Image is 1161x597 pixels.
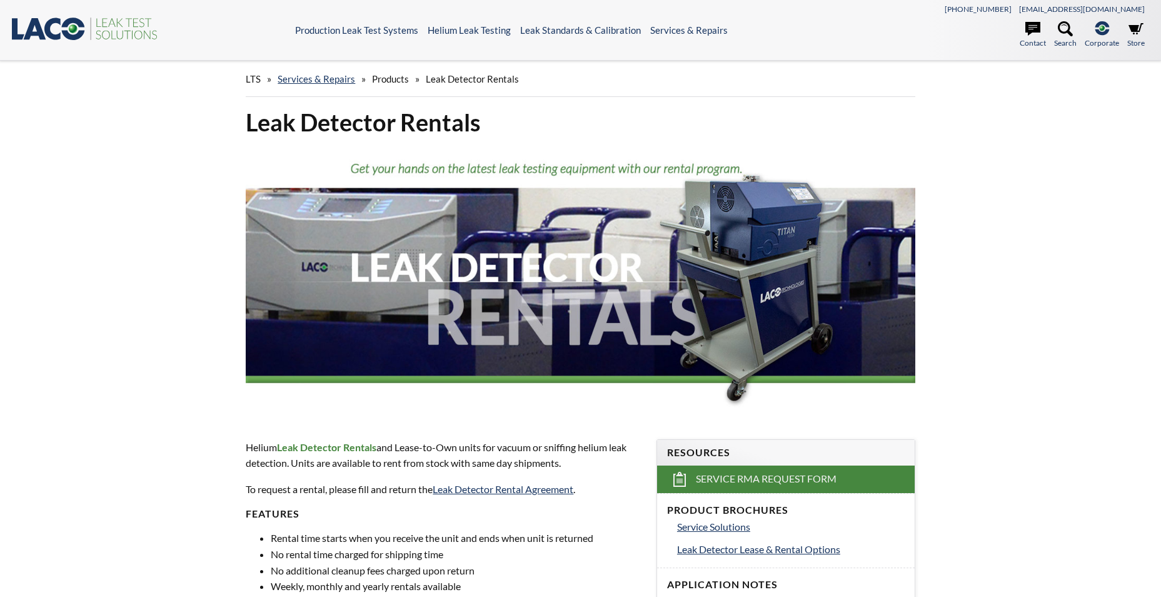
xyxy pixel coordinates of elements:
[667,504,905,517] h4: Product Brochures
[246,107,915,138] h1: Leak Detector Rentals
[677,541,905,558] a: Leak Detector Lease & Rental Options
[433,483,573,495] a: Leak Detector Rental Agreement
[271,563,641,579] li: No additional cleanup fees charged upon return
[428,24,511,36] a: Helium Leak Testing
[520,24,641,36] a: Leak Standards & Calibration
[271,578,641,594] li: Weekly, monthly and yearly rentals available
[246,61,915,97] div: » » »
[1085,37,1119,49] span: Corporate
[650,24,728,36] a: Services & Repairs
[246,73,261,84] span: LTS
[246,481,641,497] p: To request a rental, please fill and return the .
[696,472,837,486] span: Service RMA Request Form
[278,73,355,84] a: Services & Repairs
[657,466,915,493] a: Service RMA Request Form
[677,521,750,533] span: Service Solutions
[246,508,299,519] strong: Features
[246,148,915,416] img: Leak Detector Rentals header
[1020,21,1046,49] a: Contact
[667,446,905,459] h4: Resources
[1019,4,1145,14] a: [EMAIL_ADDRESS][DOMAIN_NAME]
[295,24,418,36] a: Production Leak Test Systems
[1127,21,1145,49] a: Store
[372,73,409,84] span: Products
[667,578,905,591] h4: Application Notes
[277,441,376,453] strong: Leak Detector Rentals
[271,530,641,546] li: Rental time starts when you receive the unit and ends when unit is returned
[677,543,840,555] span: Leak Detector Lease & Rental Options
[426,73,519,84] span: Leak Detector Rentals
[246,439,641,471] p: Helium and Lease-to-Own units for vacuum or sniffing helium leak detection. Units are available t...
[271,546,641,563] li: No rental time charged for shipping time
[945,4,1012,14] a: [PHONE_NUMBER]
[677,519,905,535] a: Service Solutions
[1054,21,1077,49] a: Search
